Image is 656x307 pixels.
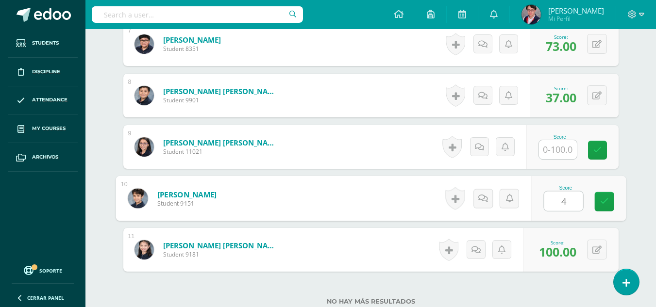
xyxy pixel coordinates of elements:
span: Attendance [32,96,67,104]
span: 73.00 [546,38,576,54]
a: Attendance [8,86,78,115]
span: Student 9901 [163,96,280,104]
span: 37.00 [546,89,576,106]
img: 12849e762fd26e0b11c1b716d135bf87.png [135,34,154,54]
span: Students [32,39,59,47]
a: [PERSON_NAME] [163,35,221,45]
div: Score: [539,239,576,246]
a: [PERSON_NAME] [PERSON_NAME] [163,86,280,96]
span: Soporte [39,267,62,274]
a: My courses [8,114,78,143]
span: Archivos [32,153,58,161]
div: Score: [546,85,576,92]
div: Score [543,185,588,191]
img: 0a1a8d75089ed1191ddb7a177b79b563.png [135,137,154,157]
a: Discipline [8,58,78,86]
span: My courses [32,125,66,132]
input: 0-100.0 [539,140,577,159]
span: Student 11021 [163,147,280,156]
span: 100.00 [539,243,576,260]
img: bd3d107be101603cc5b2b9c40c1355b7.png [135,86,154,105]
span: Student 8351 [163,45,221,53]
img: d806ce511d72b9dabed9dbc7756515fe.png [128,188,148,208]
label: No hay más resultados [123,298,619,305]
img: fd061ac76d1f1ed72a80eb39d142ec21.png [135,240,154,259]
div: Score [538,134,581,140]
a: [PERSON_NAME] [157,189,217,199]
a: [PERSON_NAME] [PERSON_NAME] [163,138,280,147]
a: [PERSON_NAME] [PERSON_NAME] [163,241,280,250]
span: Mi Perfil [548,15,604,23]
div: Score: [546,33,576,40]
img: 3d5d3fbbf55797b71de552028b9912e0.png [521,5,541,24]
a: Students [8,29,78,58]
span: Student 9151 [157,199,217,208]
span: [PERSON_NAME] [548,6,604,16]
span: Cerrar panel [27,294,64,301]
input: 0-100.0 [544,192,583,211]
span: Discipline [32,68,60,76]
input: Search a user… [92,6,303,23]
a: Archivos [8,143,78,172]
span: Student 9181 [163,250,280,259]
a: Soporte [12,263,74,276]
